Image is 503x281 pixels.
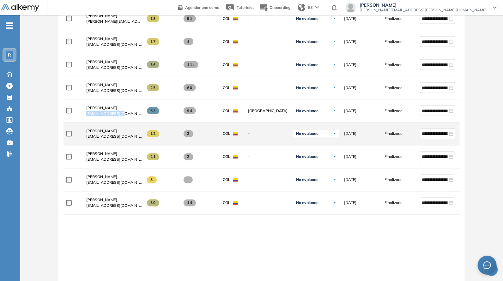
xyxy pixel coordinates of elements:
[296,177,318,182] span: No evaluado
[360,8,487,13] span: [PERSON_NAME][EMAIL_ADDRESS][PERSON_NAME][DOMAIN_NAME]
[385,154,403,160] span: Finalizado
[385,62,403,68] span: Finalizado
[223,131,230,137] span: COL
[344,62,356,68] span: [DATE]
[333,40,336,44] img: Ícono de flecha
[344,177,356,183] span: [DATE]
[344,85,356,91] span: [DATE]
[298,4,306,11] img: world
[259,1,290,15] button: Onboarding
[184,61,198,68] span: 114
[223,39,230,45] span: COL
[147,153,159,160] span: 21
[86,157,142,163] span: [EMAIL_ADDRESS][DOMAIN_NAME]
[86,129,117,133] span: [PERSON_NAME]
[248,108,288,114] span: [GEOGRAPHIC_DATA]
[296,108,318,113] span: No evaluado
[483,261,491,269] span: message
[333,86,336,90] img: Ícono de flecha
[296,16,318,21] span: No evaluado
[233,109,238,113] img: COL
[86,203,142,209] span: [EMAIL_ADDRESS][DOMAIN_NAME]
[248,154,288,160] span: -
[333,132,336,136] img: Ícono de flecha
[296,200,318,206] span: No evaluado
[86,128,142,134] a: [PERSON_NAME]
[333,17,336,21] img: Ícono de flecha
[360,3,487,8] span: [PERSON_NAME]
[233,17,238,21] img: COL
[248,131,288,137] span: -
[185,5,219,10] span: Agendar una demo
[86,82,117,87] span: [PERSON_NAME]
[233,40,238,44] img: COL
[248,39,288,45] span: -
[248,62,288,68] span: -
[86,65,142,70] span: [EMAIL_ADDRESS][DOMAIN_NAME]
[86,175,117,179] span: [PERSON_NAME]
[86,19,142,24] span: [PERSON_NAME][EMAIL_ADDRESS][DOMAIN_NAME]
[147,61,159,68] span: 36
[344,200,356,206] span: [DATE]
[86,105,142,111] a: [PERSON_NAME]
[147,107,159,114] span: 63
[223,177,230,183] span: COL
[86,151,142,157] a: [PERSON_NAME]
[6,25,13,26] i: -
[86,88,142,93] span: [EMAIL_ADDRESS][DOMAIN_NAME]
[223,108,230,114] span: COL
[86,42,142,47] span: [EMAIL_ADDRESS][DOMAIN_NAME]
[223,16,230,21] span: COL
[296,131,318,136] span: No evaluado
[86,13,142,19] a: [PERSON_NAME]
[184,38,193,45] span: 4
[344,39,356,45] span: [DATE]
[8,52,11,57] span: R
[86,198,117,202] span: [PERSON_NAME]
[333,178,336,182] img: Ícono de flecha
[86,59,142,65] a: [PERSON_NAME]
[86,36,117,41] span: [PERSON_NAME]
[385,177,403,183] span: Finalizado
[385,16,403,21] span: Finalizado
[248,200,288,206] span: -
[223,154,230,160] span: COL
[237,5,254,10] span: Tutoriales
[184,176,193,183] span: -
[296,85,318,90] span: No evaluado
[248,177,288,183] span: -
[270,5,290,10] span: Onboarding
[296,39,318,44] span: No evaluado
[385,85,403,91] span: Finalizado
[147,84,159,91] span: 25
[86,36,142,42] a: [PERSON_NAME]
[86,111,142,117] span: [EMAIL_ADDRESS][DOMAIN_NAME]
[333,155,336,159] img: Ícono de flecha
[385,108,403,114] span: Finalizado
[233,155,238,159] img: COL
[385,39,403,45] span: Finalizado
[308,5,313,10] span: ES
[147,38,159,45] span: 17
[147,130,159,137] span: 12
[86,180,142,186] span: [EMAIL_ADDRESS][DOMAIN_NAME]
[223,200,230,206] span: COL
[86,134,142,140] span: [EMAIL_ADDRESS][DOMAIN_NAME]
[184,130,193,137] span: 2
[86,152,117,156] span: [PERSON_NAME]
[86,105,117,110] span: [PERSON_NAME]
[333,109,336,113] img: Ícono de flecha
[147,15,159,22] span: 18
[147,176,157,183] span: 8
[184,15,196,22] span: 91
[147,200,159,206] span: 30
[86,197,142,203] a: [PERSON_NAME]
[344,16,356,21] span: [DATE]
[344,131,356,137] span: [DATE]
[385,200,403,206] span: Finalizado
[296,154,318,159] span: No evaluado
[223,62,230,68] span: COL
[233,178,238,182] img: COL
[86,82,142,88] a: [PERSON_NAME]
[1,4,39,12] img: Logo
